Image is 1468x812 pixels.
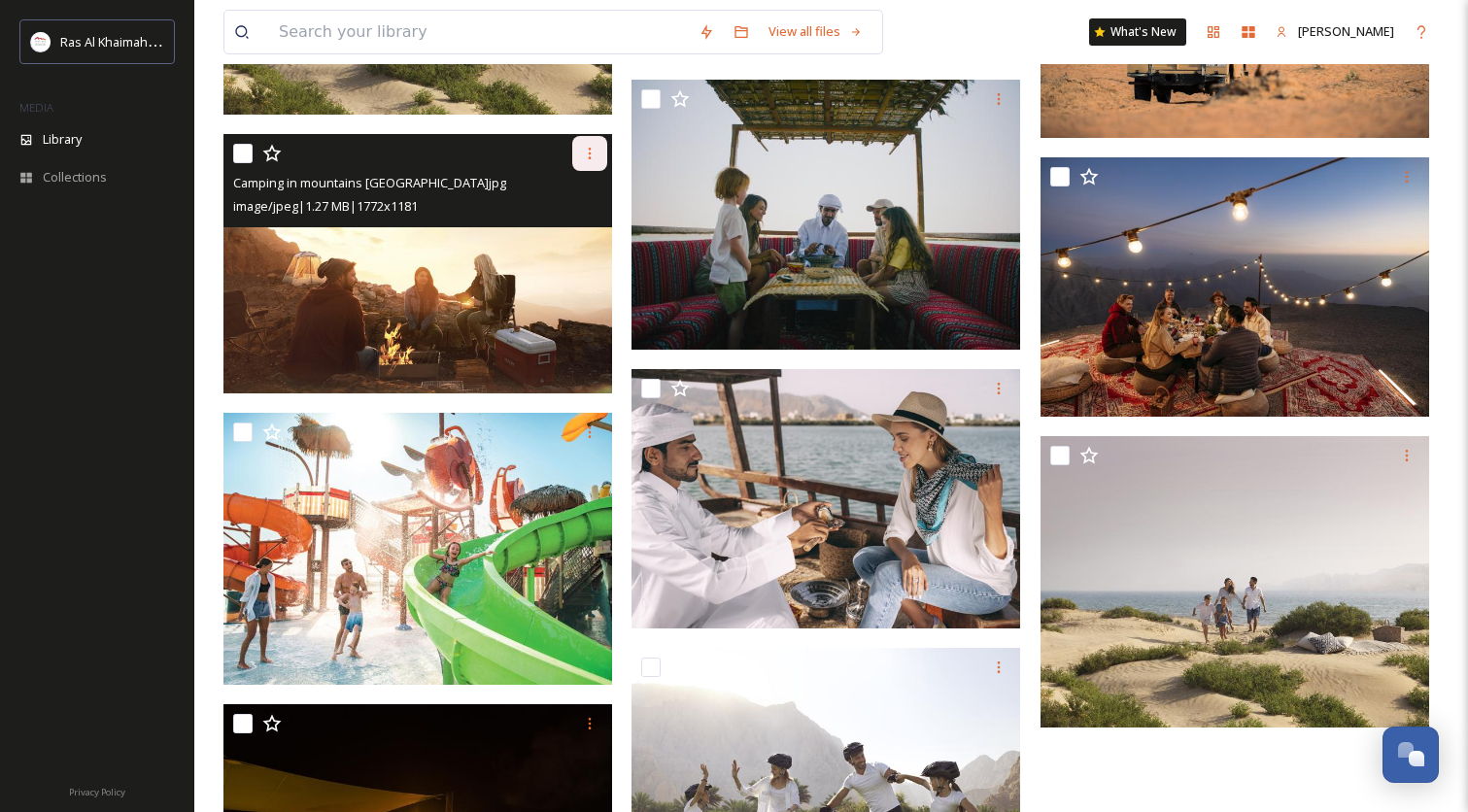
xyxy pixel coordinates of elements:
[31,32,51,51] img: Logo_RAKTDA_RGB-01.png
[69,786,125,798] span: Privacy Policy
[632,80,1020,350] img: Suwaidi Pearl Farm_RAK.jpg
[1383,727,1439,783] button: Open Chat
[43,168,107,186] span: Collections
[233,174,506,191] span: Camping in mountains [GEOGRAPHIC_DATA]jpg
[1041,157,1429,417] img: Picnic in JJ.jpg
[223,134,612,393] img: Camping in mountains Jebel Jais.jpg
[233,197,418,215] span: image/jpeg | 1.27 MB | 1772 x 1181
[1266,13,1404,51] a: [PERSON_NAME]
[19,100,53,115] span: MEDIA
[1298,22,1394,40] span: [PERSON_NAME]
[632,369,1020,628] img: Suwaidi Pearl farm (3).jpg
[223,413,612,685] img: Water Park.jpg
[69,779,125,802] a: Privacy Policy
[60,32,335,51] span: Ras Al Khaimah Tourism Development Authority
[1041,436,1429,727] img: RAK Family Beach Mountain View.tif
[43,130,82,149] span: Library
[759,13,872,51] a: View all files
[1089,18,1186,46] a: What's New
[269,11,689,53] input: Search your library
